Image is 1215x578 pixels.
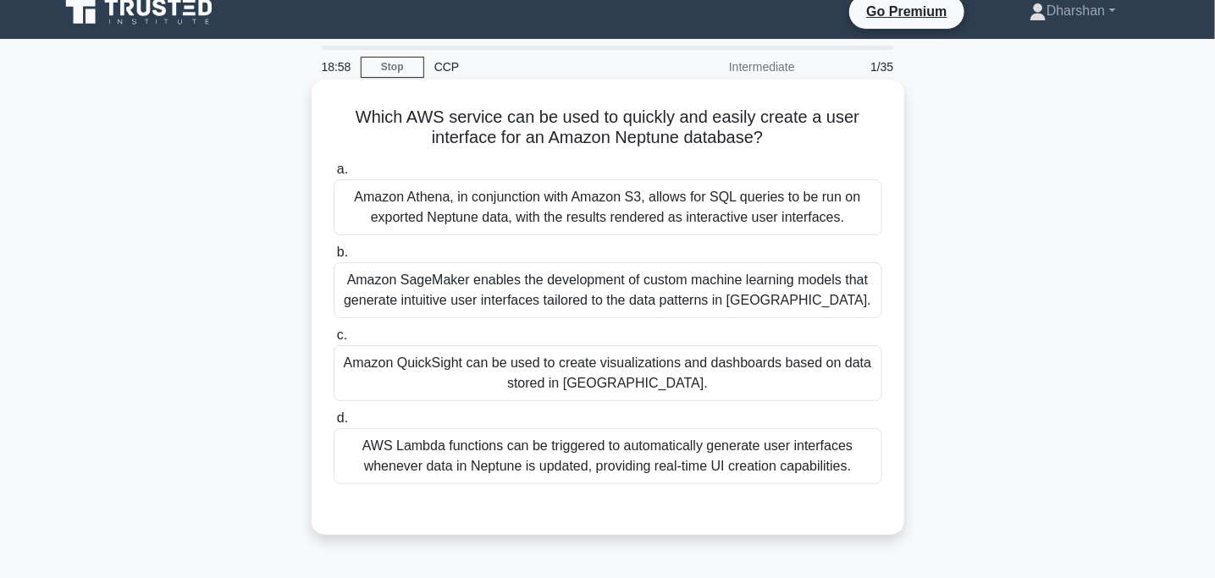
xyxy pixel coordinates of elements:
div: AWS Lambda functions can be triggered to automatically generate user interfaces whenever data in ... [334,428,882,484]
h5: Which AWS service can be used to quickly and easily create a user interface for an Amazon Neptune... [332,107,884,149]
div: Amazon QuickSight can be used to create visualizations and dashboards based on data stored in [GE... [334,345,882,401]
div: 1/35 [805,50,904,84]
span: b. [337,245,348,259]
span: c. [337,328,347,342]
div: CCP [424,50,657,84]
a: Stop [361,57,424,78]
div: Amazon SageMaker enables the development of custom machine learning models that generate intuitiv... [334,262,882,318]
div: 18:58 [312,50,361,84]
span: d. [337,410,348,425]
span: a. [337,162,348,176]
div: Intermediate [657,50,805,84]
div: Amazon Athena, in conjunction with Amazon S3, allows for SQL queries to be run on exported Neptun... [334,179,882,235]
a: Go Premium [856,1,957,22]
